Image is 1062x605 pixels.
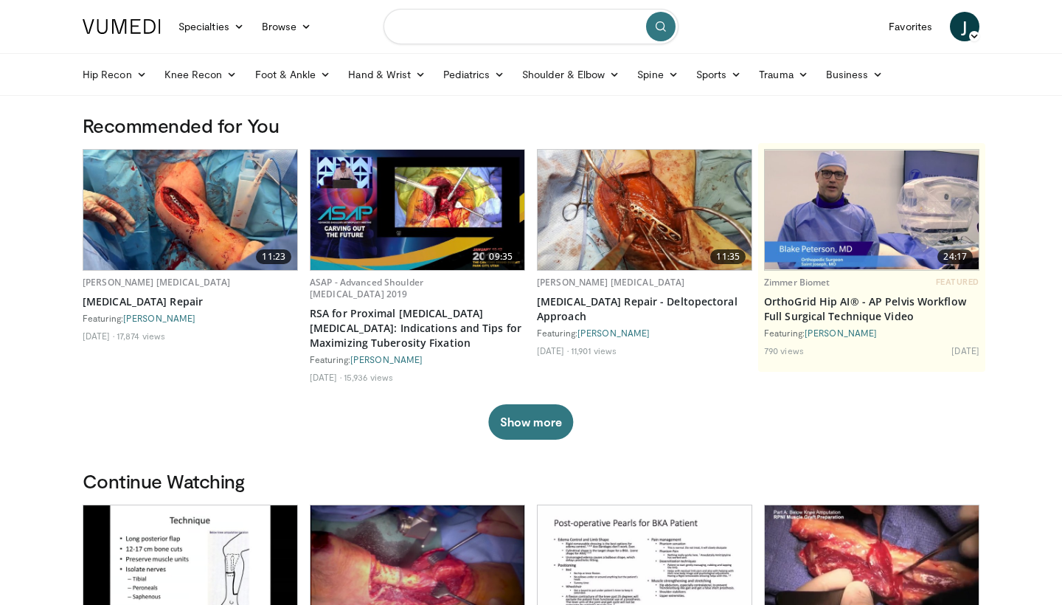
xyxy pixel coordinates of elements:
a: 09:35 [310,150,524,270]
a: Hip Recon [74,60,156,89]
li: [DATE] [951,345,979,356]
a: Business [817,60,892,89]
a: Sports [687,60,751,89]
li: 790 views [764,345,804,356]
div: Featuring: [83,312,298,324]
span: 24:17 [937,249,973,264]
a: Specialties [170,12,253,41]
a: ASAP - Advanced Shoulder [MEDICAL_DATA] 2019 [310,276,423,300]
a: RSA for Proximal [MEDICAL_DATA] [MEDICAL_DATA]: Indications and Tips for Maximizing Tuberosity Fi... [310,306,525,350]
li: [DATE] [83,330,114,342]
a: Trauma [750,60,817,89]
div: Featuring: [764,327,979,339]
a: Pediatrics [434,60,513,89]
a: OrthoGrid Hip AI® - AP Pelvis Workflow Full Surgical Technique Video [764,294,979,324]
a: 11:23 [83,150,297,270]
h3: Continue Watching [83,469,979,493]
img: 53f6b3b0-db1e-40d0-a70b-6c1023c58e52.620x360_q85_upscale.jpg [310,150,524,270]
img: 942ab6a0-b2b1-454f-86f4-6c6fa0cc43bd.620x360_q85_upscale.jpg [83,150,297,270]
img: 14eb532a-29de-4700-9bed-a46ffd2ec262.620x360_q85_upscale.jpg [538,150,752,270]
a: J [950,12,979,41]
span: 11:23 [256,249,291,264]
a: 24:17 [765,150,979,270]
a: Hand & Wrist [339,60,434,89]
a: Zimmer Biomet [764,276,830,288]
img: VuMedi Logo [83,19,161,34]
a: Knee Recon [156,60,246,89]
a: [PERSON_NAME] [MEDICAL_DATA] [83,276,230,288]
a: [MEDICAL_DATA] Repair - Deltopectoral Approach [537,294,752,324]
a: Shoulder & Elbow [513,60,628,89]
img: c80c1d29-5d08-4b57-b833-2b3295cd5297.620x360_q85_upscale.jpg [765,151,979,269]
li: [DATE] [310,371,341,383]
a: Foot & Ankle [246,60,340,89]
a: [PERSON_NAME] [MEDICAL_DATA] [537,276,684,288]
span: 09:35 [483,249,518,264]
a: [PERSON_NAME] [350,354,423,364]
li: [DATE] [537,345,569,356]
div: Featuring: [310,353,525,365]
li: 11,901 views [571,345,617,356]
a: [PERSON_NAME] [123,313,195,323]
a: 11:35 [538,150,752,270]
a: [MEDICAL_DATA] Repair [83,294,298,309]
button: Show more [488,404,573,440]
span: 11:35 [710,249,746,264]
li: 15,936 views [344,371,393,383]
h3: Recommended for You [83,114,979,137]
a: [PERSON_NAME] [577,328,650,338]
a: Spine [628,60,687,89]
span: FEATURED [936,277,979,287]
a: Favorites [880,12,941,41]
input: Search topics, interventions [383,9,678,44]
div: Featuring: [537,327,752,339]
a: Browse [253,12,321,41]
a: [PERSON_NAME] [805,328,877,338]
li: 17,874 views [117,330,165,342]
